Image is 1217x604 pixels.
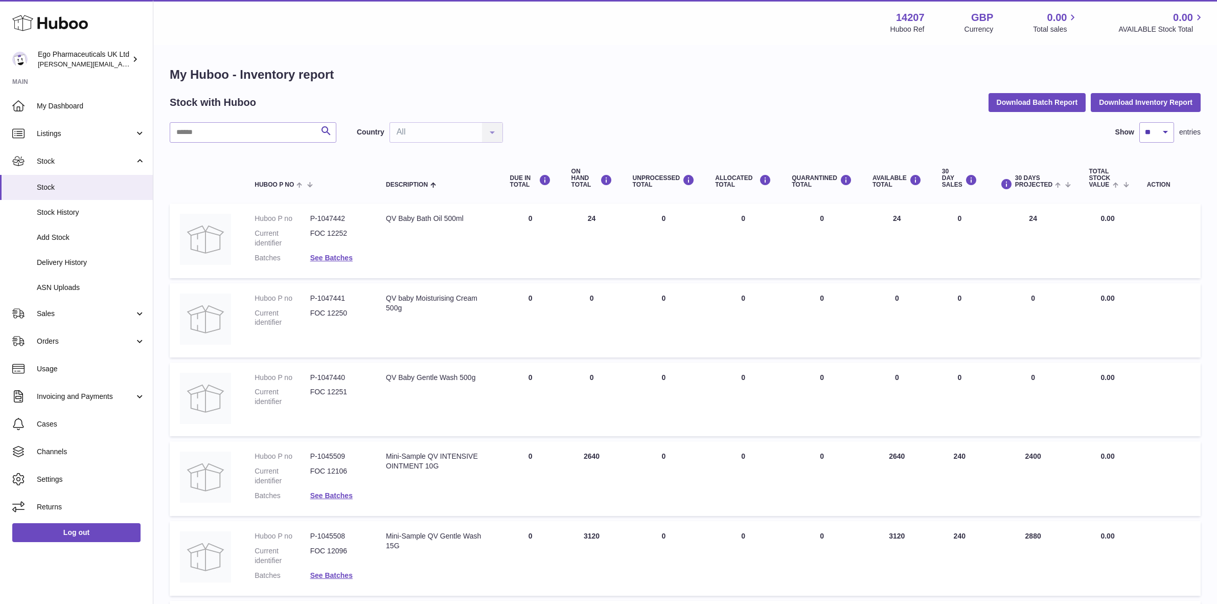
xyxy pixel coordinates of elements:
td: 0 [500,204,561,278]
span: Stock History [37,208,145,217]
td: 0 [500,283,561,357]
dt: Current identifier [255,546,310,566]
dd: FOC 12251 [310,387,365,407]
span: Invoicing and Payments [37,392,134,401]
strong: 14207 [896,11,925,25]
a: See Batches [310,571,353,579]
td: 0 [561,283,623,357]
div: ON HAND Total [571,168,612,189]
a: 0.00 Total sales [1033,11,1078,34]
span: ASN Uploads [37,283,145,293]
div: Ego Pharmaceuticals UK Ltd [38,50,130,69]
span: Channels [37,447,145,457]
td: 0 [862,363,932,437]
dd: P-1047441 [310,294,365,303]
div: QUARANTINED Total [792,174,852,188]
div: QV Baby Gentle Wash 500g [386,373,489,383]
dt: Huboo P no [255,452,310,461]
img: product image [180,373,231,424]
a: See Batches [310,491,353,500]
td: 0 [932,283,988,357]
td: 0 [705,521,782,596]
span: Cases [37,419,145,429]
div: AVAILABLE Total [872,174,922,188]
span: Delivery History [37,258,145,267]
span: [PERSON_NAME][EMAIL_ADDRESS][PERSON_NAME][DOMAIN_NAME] [38,60,260,68]
dd: FOC 12250 [310,308,365,328]
span: AVAILABLE Stock Total [1118,25,1205,34]
img: product image [180,294,231,345]
img: product image [180,214,231,265]
strong: GBP [971,11,993,25]
span: 0.00 [1100,214,1114,222]
td: 0 [561,363,623,437]
dd: P-1047440 [310,373,365,383]
td: 0 [623,363,705,437]
td: 0 [932,204,988,278]
span: Sales [37,309,134,319]
td: 24 [862,204,932,278]
dt: Current identifier [255,466,310,486]
span: Stock [37,183,145,192]
span: 0.00 [1173,11,1193,25]
span: 0.00 [1100,452,1114,460]
td: 3120 [862,521,932,596]
span: Stock [37,156,134,166]
span: 0 [820,214,824,222]
h2: Stock with Huboo [170,96,256,109]
div: QV baby Moisturising Cream 500g [386,294,489,313]
label: Country [357,127,384,137]
td: 240 [932,521,988,596]
label: Show [1115,127,1134,137]
td: 0 [500,521,561,596]
span: Description [386,182,428,188]
td: 2400 [988,441,1079,516]
div: DUE IN TOTAL [510,174,551,188]
td: 0 [623,204,705,278]
span: Huboo P no [255,182,294,188]
span: 0 [820,452,824,460]
dt: Huboo P no [255,531,310,541]
td: 0 [623,283,705,357]
span: entries [1179,127,1201,137]
dt: Huboo P no [255,214,310,223]
img: product image [180,531,231,583]
dt: Huboo P no [255,294,310,303]
span: 0.00 [1100,532,1114,540]
div: Currency [965,25,994,34]
td: 0 [623,441,705,516]
dt: Huboo P no [255,373,310,383]
td: 240 [932,441,988,516]
dt: Current identifier [255,387,310,407]
td: 0 [988,363,1079,437]
td: 24 [988,204,1079,278]
span: Total sales [1033,25,1078,34]
td: 2640 [862,441,932,516]
td: 0 [623,521,705,596]
td: 2640 [561,441,623,516]
a: See Batches [310,254,353,262]
td: 0 [705,441,782,516]
td: 0 [500,441,561,516]
span: 30 DAYS PROJECTED [1015,175,1052,188]
img: jane.bates@egopharm.com [12,52,28,67]
dd: P-1045509 [310,452,365,461]
div: Mini-Sample QV INTENSIVE OINTMENT 10G [386,452,489,471]
dd: FOC 12096 [310,546,365,566]
div: Action [1147,182,1190,188]
span: Usage [37,364,145,374]
dd: FOC 12252 [310,229,365,248]
td: 24 [561,204,623,278]
div: QV Baby Bath Oil 500ml [386,214,489,223]
dd: P-1047442 [310,214,365,223]
span: Total stock value [1089,168,1110,189]
div: Mini-Sample QV Gentle Wash 15G [386,531,489,551]
dt: Batches [255,571,310,580]
span: 0.00 [1047,11,1067,25]
dd: FOC 12106 [310,466,365,486]
span: 0 [820,294,824,302]
span: Orders [37,337,134,346]
span: Listings [37,129,134,139]
span: 0.00 [1100,294,1114,302]
button: Download Inventory Report [1091,93,1201,111]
